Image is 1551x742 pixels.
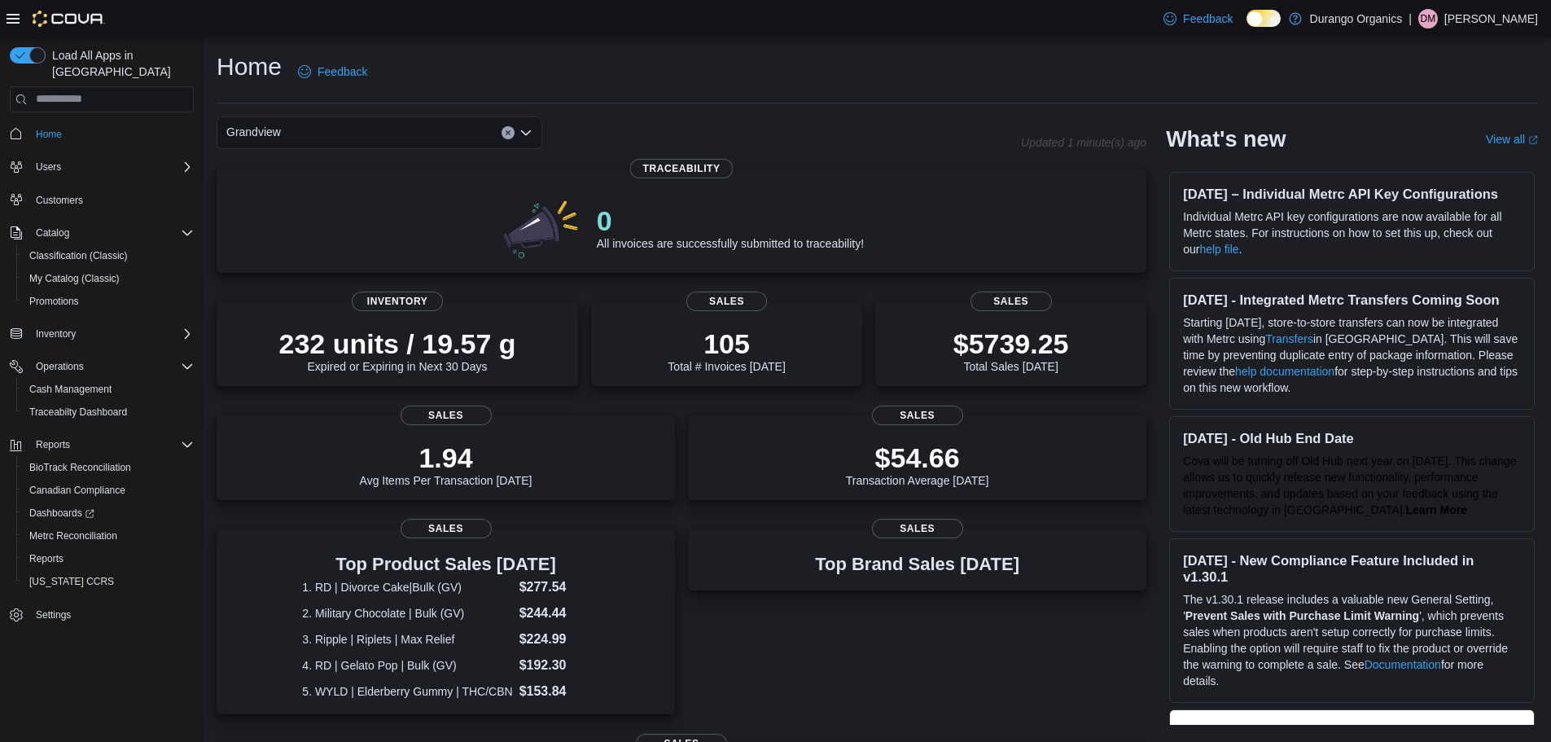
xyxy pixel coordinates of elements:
[36,360,84,373] span: Operations
[1183,209,1521,257] p: Individual Metrc API key configurations are now available for all Metrc states. For instructions ...
[29,157,68,177] button: Users
[1444,9,1538,29] p: [PERSON_NAME]
[29,272,120,285] span: My Catalog (Classic)
[23,481,132,500] a: Canadian Compliance
[29,435,194,454] span: Reports
[29,552,64,565] span: Reports
[29,605,77,625] a: Settings
[519,682,589,701] dd: $153.84
[29,529,117,542] span: Metrc Reconciliation
[29,124,194,144] span: Home
[36,160,61,173] span: Users
[360,441,532,474] p: 1.94
[1235,365,1334,378] a: help documentation
[36,438,70,451] span: Reports
[519,126,532,139] button: Open list of options
[872,406,963,425] span: Sales
[1183,454,1516,516] span: Cova will be turning off Old Hub next year on [DATE]. This change allows us to quickly release ne...
[1183,186,1521,202] h3: [DATE] – Individual Metrc API Key Configurations
[302,555,589,574] h3: Top Product Sales [DATE]
[23,503,194,523] span: Dashboards
[29,406,127,419] span: Traceabilty Dashboard
[23,481,194,500] span: Canadian Compliance
[29,357,90,376] button: Operations
[302,605,512,621] dt: 2. Military Chocolate | Bulk (GV)
[29,295,79,308] span: Promotions
[953,327,1069,360] p: $5739.25
[29,223,194,243] span: Catalog
[318,64,367,80] span: Feedback
[29,157,194,177] span: Users
[3,188,200,212] button: Customers
[226,122,281,142] span: Grandview
[23,458,194,477] span: BioTrack Reconciliation
[23,503,101,523] a: Dashboards
[1406,503,1467,516] a: Learn More
[668,327,785,360] p: 105
[3,156,200,178] button: Users
[23,572,120,591] a: [US_STATE] CCRS
[29,324,82,344] button: Inventory
[401,519,492,538] span: Sales
[1246,10,1281,27] input: Dark Mode
[23,458,138,477] a: BioTrack Reconciliation
[279,327,516,373] div: Expired or Expiring in Next 30 Days
[29,324,194,344] span: Inventory
[1528,135,1538,145] svg: External link
[10,116,194,670] nav: Complex example
[597,204,864,250] div: All invoices are successfully submitted to traceability!
[291,55,374,88] a: Feedback
[1365,658,1441,671] a: Documentation
[29,125,68,144] a: Home
[23,549,194,569] span: Reports
[29,383,112,396] span: Cash Management
[1265,332,1313,345] a: Transfers
[16,547,200,570] button: Reports
[1183,314,1521,396] p: Starting [DATE], store-to-store transfers can now be integrated with Metrc using in [GEOGRAPHIC_D...
[1185,609,1419,622] strong: Prevent Sales with Purchase Limit Warning
[360,441,532,487] div: Avg Items Per Transaction [DATE]
[36,608,71,621] span: Settings
[970,292,1052,311] span: Sales
[1157,2,1239,35] a: Feedback
[23,526,194,546] span: Metrc Reconciliation
[36,226,69,239] span: Catalog
[499,195,584,260] img: 0
[1486,133,1538,146] a: View allExternal link
[502,126,515,139] button: Clear input
[33,11,105,27] img: Cova
[1183,552,1521,585] h3: [DATE] - New Compliance Feature Included in v1.30.1
[29,484,125,497] span: Canadian Compliance
[23,292,194,311] span: Promotions
[23,292,85,311] a: Promotions
[16,502,200,525] a: Dashboards
[815,555,1019,574] h3: Top Brand Sales [DATE]
[1199,243,1238,256] a: help file
[1183,292,1521,308] h3: [DATE] - Integrated Metrc Transfers Coming Soon
[16,456,200,479] button: BioTrack Reconciliation
[872,519,963,538] span: Sales
[29,357,194,376] span: Operations
[23,402,134,422] a: Traceabilty Dashboard
[1418,9,1438,29] div: Daniel Mendoza
[1183,591,1521,689] p: The v1.30.1 release includes a valuable new General Setting, ' ', which prevents sales when produ...
[29,507,94,520] span: Dashboards
[597,204,864,237] p: 0
[302,579,512,595] dt: 1. RD | Divorce Cake|Bulk (GV)
[23,380,118,399] a: Cash Management
[1310,9,1403,29] p: Durango Organics
[29,461,131,474] span: BioTrack Reconciliation
[846,441,989,474] p: $54.66
[23,269,126,288] a: My Catalog (Classic)
[519,604,589,623] dd: $244.44
[16,479,200,502] button: Canadian Compliance
[217,50,282,83] h1: Home
[23,380,194,399] span: Cash Management
[16,378,200,401] button: Cash Management
[953,327,1069,373] div: Total Sales [DATE]
[846,441,989,487] div: Transaction Average [DATE]
[29,190,194,210] span: Customers
[23,269,194,288] span: My Catalog (Classic)
[401,406,492,425] span: Sales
